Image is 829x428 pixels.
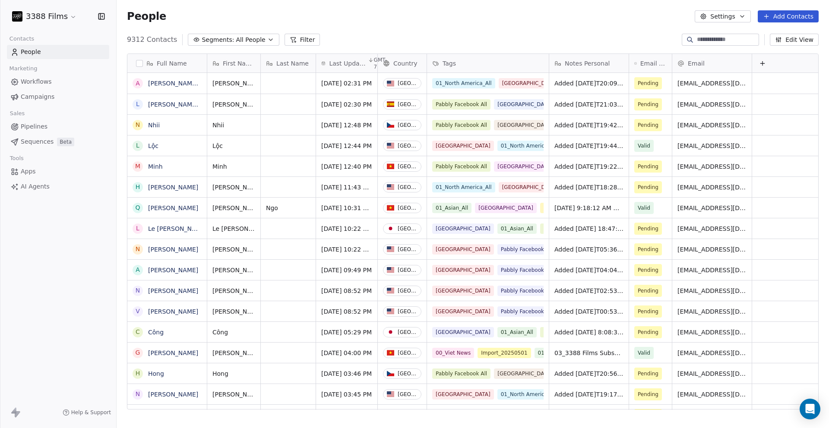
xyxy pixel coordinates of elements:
[432,99,490,110] span: Pabbly Facebook All
[677,245,747,254] span: [EMAIL_ADDRESS][DOMAIN_NAME]
[148,101,250,108] a: [PERSON_NAME] [PERSON_NAME]
[638,369,658,378] span: Pending
[638,349,650,357] span: Valid
[494,161,556,172] span: [GEOGRAPHIC_DATA]
[148,287,198,294] a: [PERSON_NAME]
[800,399,820,419] div: Open Intercom Messenger
[638,286,658,295] span: Pending
[398,391,418,397] div: [GEOGRAPHIC_DATA]
[321,204,372,212] span: [DATE] 10:31 AM
[695,10,750,22] button: Settings
[12,11,22,22] img: 3388Films_Logo_White.jpg
[148,142,158,149] a: Lộc
[7,179,109,194] a: AI Agents
[6,107,28,120] span: Sales
[136,183,140,192] div: H
[497,223,537,234] span: 01_Asian_All
[6,32,38,45] span: Contacts
[638,328,658,337] span: Pending
[212,162,255,171] span: Minh
[321,183,372,192] span: [DATE] 11:43 AM
[212,142,255,150] span: Lộc
[148,349,198,356] a: [PERSON_NAME]
[321,349,372,357] span: [DATE] 04:00 PM
[497,141,560,151] span: 01_North America_All
[26,11,68,22] span: 3388 Films
[677,307,747,316] span: [EMAIL_ADDRESS][DOMAIN_NAME]
[554,224,623,233] span: Added [DATE] 18:47:01 via Pabbly Connect, Location Country: [GEOGRAPHIC_DATA], 3388 Films Subscri...
[554,79,623,88] span: Added [DATE]T20:09:36+0000 via Pabbly Connect, Location Country: [GEOGRAPHIC_DATA], Facebook Lead...
[758,10,819,22] button: Add Contacts
[148,225,207,232] a: Le [PERSON_NAME]
[321,390,372,399] span: [DATE] 03:45 PM
[321,121,372,129] span: [DATE] 12:48 PM
[398,350,418,356] div: [GEOGRAPHIC_DATA]
[432,203,471,213] span: 01_Asian_All
[7,135,109,149] a: SequencesBeta
[677,224,747,233] span: [EMAIL_ADDRESS][DOMAIN_NAME]
[321,79,372,88] span: [DATE] 02:31 PM
[261,54,316,72] div: Last Name
[212,100,255,109] span: [PERSON_NAME] [PERSON_NAME]
[393,59,418,68] span: Country
[677,286,747,295] span: [EMAIL_ADDRESS][DOMAIN_NAME]
[321,369,372,378] span: [DATE] 03:46 PM
[321,245,372,254] span: [DATE] 10:22 AM
[321,307,372,316] span: [DATE] 08:52 PM
[432,244,494,255] span: [GEOGRAPHIC_DATA]
[266,204,310,212] span: Ngo
[677,204,747,212] span: [EMAIL_ADDRESS][DOMAIN_NAME]
[432,286,494,296] span: [GEOGRAPHIC_DATA]
[136,369,140,378] div: H
[378,54,427,72] div: Country
[127,10,166,23] span: People
[432,78,495,88] span: 01_North America_All
[540,223,587,234] span: Pabbly Website
[554,204,623,212] span: [DATE] 9:18:12 AM MDT, 01_3388 Films Subscribers_Popup+Banner+MAIonward, Location Country: [GEOGR...
[63,409,111,416] a: Help & Support
[432,120,490,130] span: Pabbly Facebook All
[127,35,177,45] span: 9312 Contacts
[677,121,747,129] span: [EMAIL_ADDRESS][DOMAIN_NAME]
[554,142,623,150] span: Added [DATE]T19:44:29+0000 via Pabbly Connect, Location Country: [GEOGRAPHIC_DATA], Facebook Lead...
[497,265,557,275] span: Pabbly Facebook US
[554,245,623,254] span: Added [DATE]T05:36:01+0000 via Pabbly Connect, Location Country: [GEOGRAPHIC_DATA], Facebook Lead...
[677,328,747,337] span: [EMAIL_ADDRESS][DOMAIN_NAME]
[398,164,418,170] div: [GEOGRAPHIC_DATA]
[554,307,623,316] span: Added [DATE]T00:53:21+0000 via Pabbly Connect, Location Country: [GEOGRAPHIC_DATA], Facebook Lead...
[640,59,667,68] span: Email Verification Status
[136,245,140,254] div: N
[148,205,198,211] a: [PERSON_NAME]
[478,348,531,358] span: Import_20250501
[677,390,747,399] span: [EMAIL_ADDRESS][DOMAIN_NAME]
[677,349,747,357] span: [EMAIL_ADDRESS][DOMAIN_NAME]
[554,121,623,129] span: Added [DATE]T19:42:55+0000 via Pabbly Connect, Location Country: [GEOGRAPHIC_DATA], Facebook Lead...
[321,162,372,171] span: [DATE] 12:40 PM
[638,162,658,171] span: Pending
[212,328,255,337] span: Công
[321,266,372,274] span: [DATE] 09:49 PM
[7,120,109,134] a: Pipelines
[7,45,109,59] a: People
[212,390,255,399] span: [PERSON_NAME]
[497,286,557,296] span: Pabbly Facebook US
[494,99,556,110] span: [GEOGRAPHIC_DATA]
[135,203,140,212] div: Q
[207,54,260,72] div: First Name
[398,80,418,86] div: [GEOGRAPHIC_DATA]
[7,90,109,104] a: Campaigns
[677,183,747,192] span: [EMAIL_ADDRESS][DOMAIN_NAME]
[285,34,320,46] button: Filter
[148,184,198,191] a: [PERSON_NAME]
[677,369,747,378] span: [EMAIL_ADDRESS][DOMAIN_NAME]
[672,54,752,72] div: Email
[398,205,418,211] div: [GEOGRAPHIC_DATA]
[554,183,623,192] span: Added [DATE]T18:28:50+0000 via Pabbly Connect, Location Country: [GEOGRAPHIC_DATA], Facebook Lead...
[398,226,418,232] div: [GEOGRAPHIC_DATA]
[316,54,377,72] div: Last Updated DateGMT-7
[21,92,54,101] span: Campaigns
[432,182,495,192] span: 01_North America_All
[148,80,250,87] a: [PERSON_NAME] [PERSON_NAME]
[497,410,537,420] span: 01_Asian_All
[554,266,623,274] span: Added [DATE]T04:04:15+0000 via Pabbly Connect, Location Country: [GEOGRAPHIC_DATA], Facebook Lead...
